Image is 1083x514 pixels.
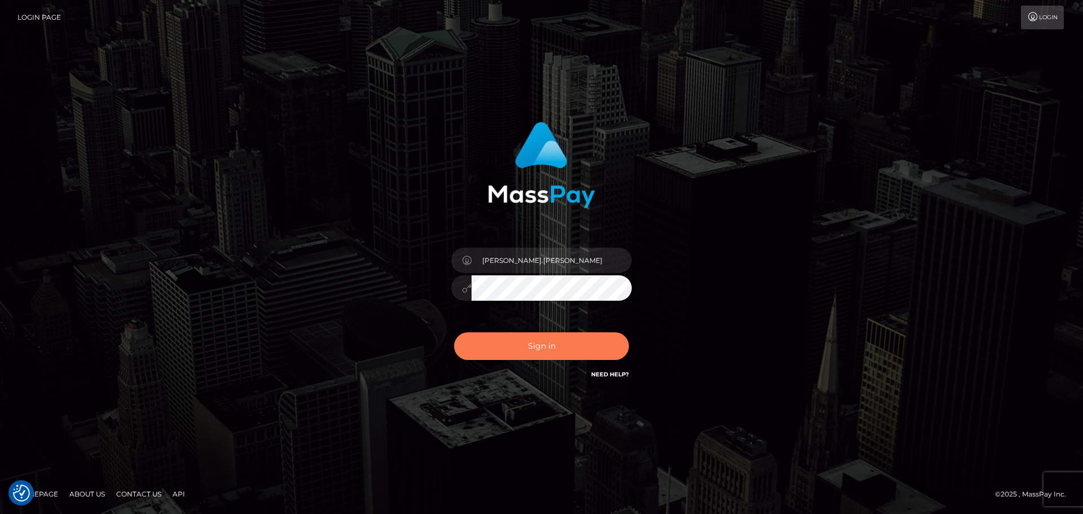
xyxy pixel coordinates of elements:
input: Username... [472,248,632,273]
img: Revisit consent button [13,485,30,502]
button: Consent Preferences [13,485,30,502]
button: Sign in [454,332,629,360]
img: MassPay Login [488,122,595,208]
a: Need Help? [591,371,629,378]
a: Login [1021,6,1064,29]
a: Contact Us [112,485,166,503]
div: © 2025 , MassPay Inc. [995,488,1075,500]
a: About Us [65,485,109,503]
a: Login Page [17,6,61,29]
a: Homepage [12,485,63,503]
a: API [168,485,190,503]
